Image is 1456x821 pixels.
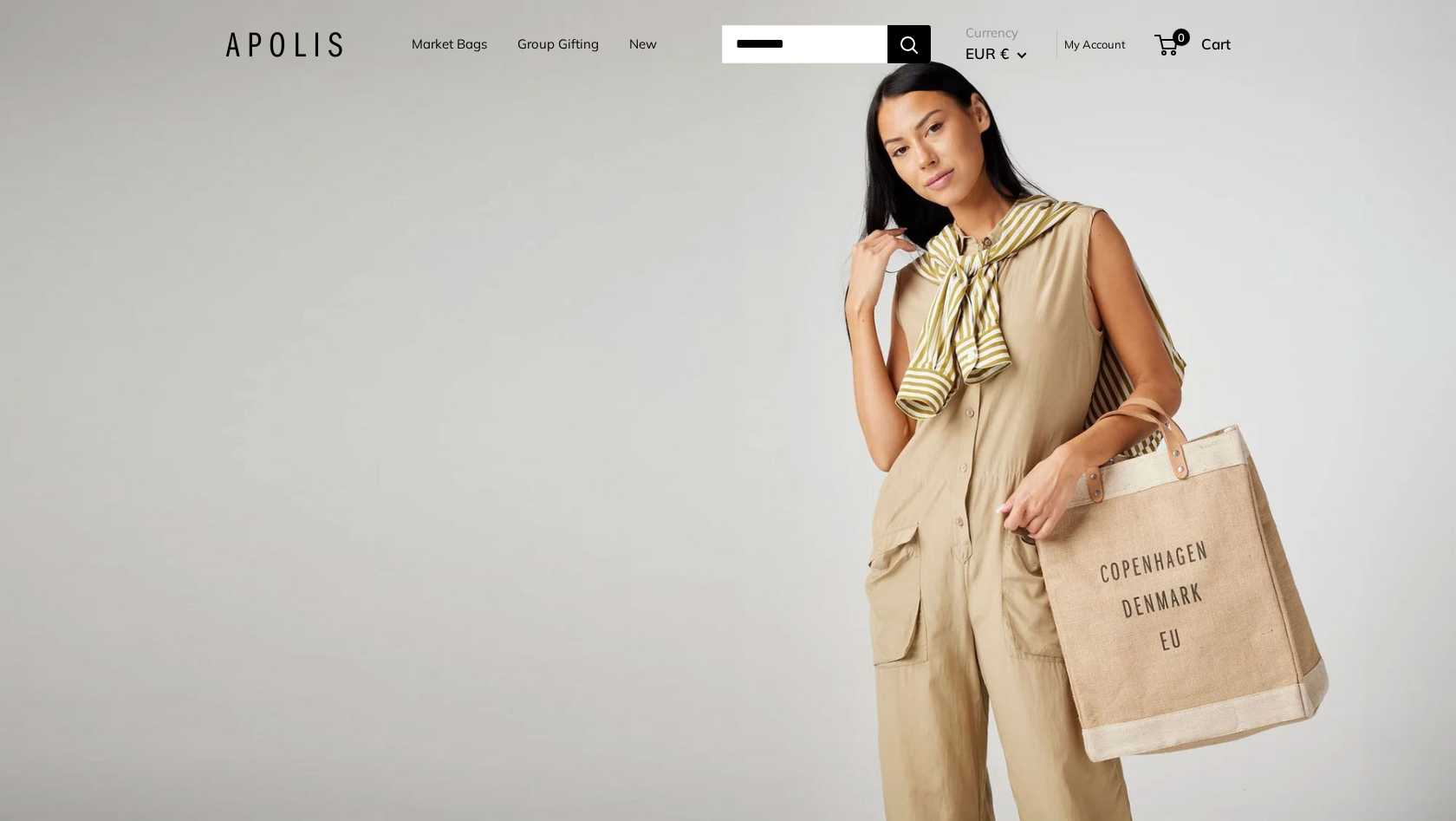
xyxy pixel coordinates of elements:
[965,44,1009,62] span: EUR €
[1201,35,1231,53] span: Cart
[517,32,599,56] a: Group Gifting
[1064,34,1126,55] a: My Account
[412,32,487,56] a: Market Bags
[965,21,1027,45] span: Currency
[722,25,887,63] input: Search...
[887,25,931,63] button: Search
[965,40,1027,68] button: EUR €
[1173,29,1190,46] span: 0
[225,32,342,57] img: Apolis
[629,32,657,56] a: New
[1156,30,1231,58] a: 0 Cart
